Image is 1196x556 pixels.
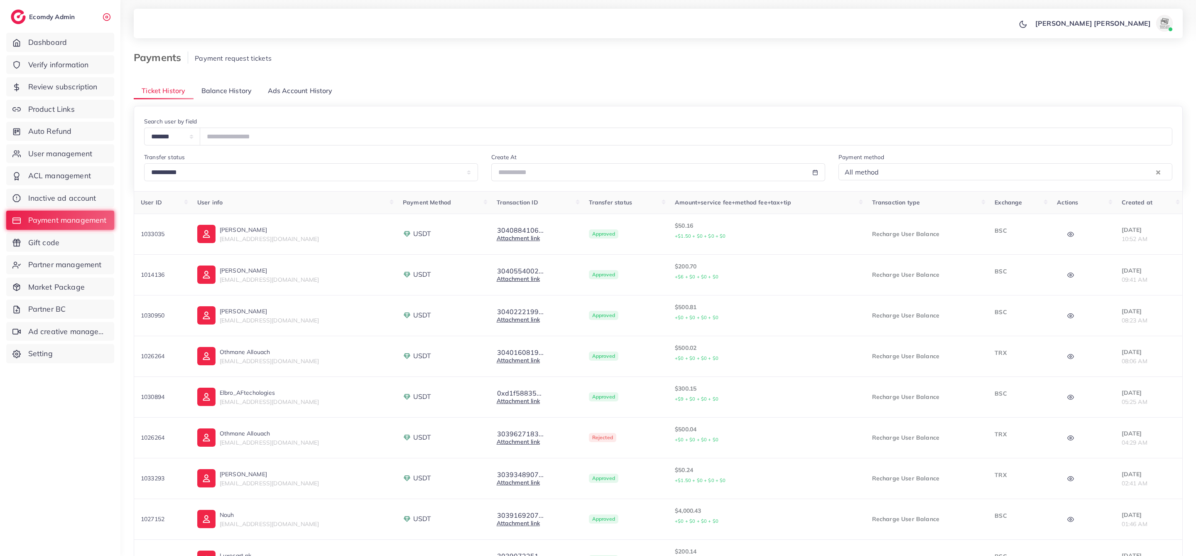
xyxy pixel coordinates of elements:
small: +$6 + $0 + $0 + $0 [675,274,718,280]
p: BSC [995,511,1044,521]
img: ic-user-info.36bf1079.svg [197,266,216,284]
span: Payment Method [403,199,451,206]
img: ic-user-info.36bf1079.svg [197,347,216,365]
p: [PERSON_NAME] [220,469,319,479]
a: logoEcomdy Admin [11,10,77,24]
img: payment [403,271,411,279]
small: +$0 + $0 + $0 + $0 [675,355,718,361]
p: 1030894 [141,392,184,402]
span: Product Links [28,104,75,115]
small: +$0 + $0 + $0 + $0 [675,518,718,524]
span: USDT [413,433,431,442]
p: Recharge User Balance [872,433,982,443]
a: ACL management [6,166,114,185]
img: payment [403,433,411,442]
p: $500.04 [675,424,859,445]
img: ic-user-info.36bf1079.svg [197,469,216,487]
img: ic-user-info.36bf1079.svg [197,225,216,243]
img: payment [403,393,411,401]
span: Partner BC [28,304,66,315]
span: Approved [589,270,618,279]
span: Transaction ID [497,199,538,206]
span: Payment request tickets [195,54,272,62]
p: Recharge User Balance [872,392,982,402]
span: Transfer status [589,199,632,206]
span: 09:41 AM [1122,276,1147,283]
p: Recharge User Balance [872,270,982,280]
span: [EMAIL_ADDRESS][DOMAIN_NAME] [220,317,319,324]
img: payment [403,230,411,238]
a: Partner management [6,255,114,274]
p: BSC [995,266,1044,276]
button: Clear Selected [1156,167,1160,177]
span: Approved [589,514,618,524]
button: 3039627183... [497,430,544,438]
img: avatar [1156,15,1173,32]
span: Transaction type [872,199,920,206]
button: 3040554002... [497,267,544,275]
span: 10:52 AM [1122,235,1147,243]
p: TRX [995,470,1044,480]
button: 3039348907... [497,471,544,478]
a: Partner BC [6,300,114,319]
p: $200.70 [675,261,859,282]
img: logo [11,10,26,24]
span: Setting [28,348,53,359]
span: Verify information [28,59,89,70]
span: Approved [589,352,618,361]
span: 02:41 AM [1122,480,1147,487]
p: 1033293 [141,473,184,483]
span: 01:46 AM [1122,520,1147,528]
p: [DATE] [1122,266,1176,276]
a: Gift code [6,233,114,252]
p: [DATE] [1122,510,1176,520]
small: +$0 + $0 + $0 + $0 [675,437,718,443]
span: USDT [413,514,431,524]
small: +$9 + $0 + $0 + $0 [675,396,718,402]
p: [DATE] [1122,225,1176,235]
span: Approved [589,392,618,401]
span: Review subscription [28,81,98,92]
a: Attachment link [497,234,540,242]
span: Ad creative management [28,326,108,337]
p: 1027152 [141,514,184,524]
span: [EMAIL_ADDRESS][DOMAIN_NAME] [220,439,319,446]
a: Attachment link [497,438,540,445]
p: [PERSON_NAME] [PERSON_NAME] [1035,18,1151,28]
span: Amount+service fee+method fee+tax+tip [675,199,791,206]
a: User management [6,144,114,163]
p: $50.24 [675,465,859,485]
span: Market Package [28,282,85,293]
span: 08:06 AM [1122,357,1147,365]
p: Recharge User Balance [872,473,982,483]
span: ACL management [28,170,91,181]
span: 05:25 AM [1122,398,1147,406]
label: Create At [491,153,517,161]
a: Auto Refund [6,122,114,141]
span: 04:29 AM [1122,439,1147,446]
p: Elbro_AFtechologies [220,388,319,398]
label: Search user by field [144,117,197,125]
p: [DATE] [1122,347,1176,357]
span: Ticket History [142,86,185,96]
a: Review subscription [6,77,114,96]
p: Othmane Allouach [220,428,319,438]
p: BSC [995,226,1044,236]
p: Recharge User Balance [872,514,982,524]
p: $500.02 [675,343,859,363]
a: Ad creative management [6,322,114,341]
p: TRX [995,348,1044,358]
p: 1033035 [141,229,184,239]
button: 0xd1f58835... [497,389,542,397]
a: Attachment link [497,357,540,364]
p: [PERSON_NAME] [220,225,319,235]
button: 3040884106... [497,226,544,234]
a: Payment management [6,211,114,230]
h3: Payments [134,52,188,64]
p: 1026264 [141,351,184,361]
img: ic-user-info.36bf1079.svg [197,388,216,406]
span: All method [843,166,881,178]
label: Payment method [838,153,884,161]
span: [EMAIL_ADDRESS][DOMAIN_NAME] [220,235,319,243]
p: $50.16 [675,221,859,241]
